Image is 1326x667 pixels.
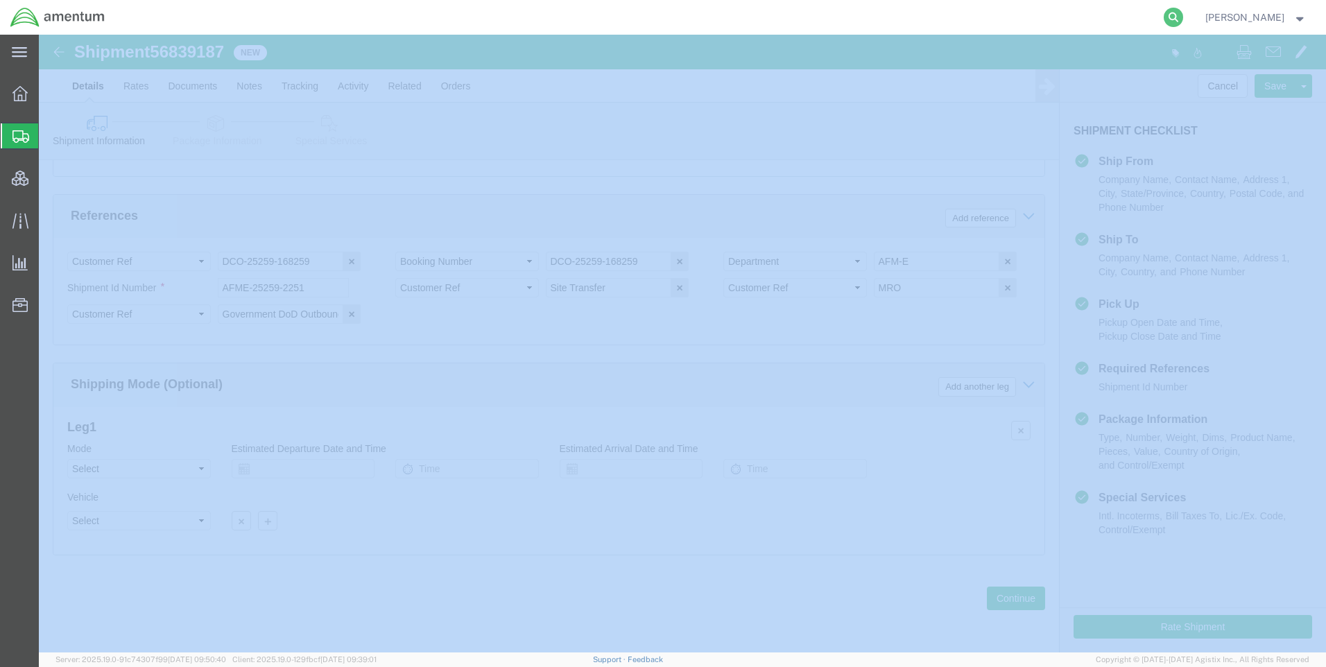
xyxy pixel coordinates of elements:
span: [DATE] 09:39:01 [320,655,377,664]
a: Feedback [628,655,663,664]
span: Client: 2025.19.0-129fbcf [232,655,377,664]
span: [DATE] 09:50:40 [168,655,226,664]
img: logo [10,7,105,28]
iframe: FS Legacy Container [39,35,1326,652]
span: Copyright © [DATE]-[DATE] Agistix Inc., All Rights Reserved [1096,654,1309,666]
span: Server: 2025.19.0-91c74307f99 [55,655,226,664]
a: Support [593,655,628,664]
button: [PERSON_NAME] [1205,9,1307,26]
span: Ray Cheatteam [1205,10,1284,25]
